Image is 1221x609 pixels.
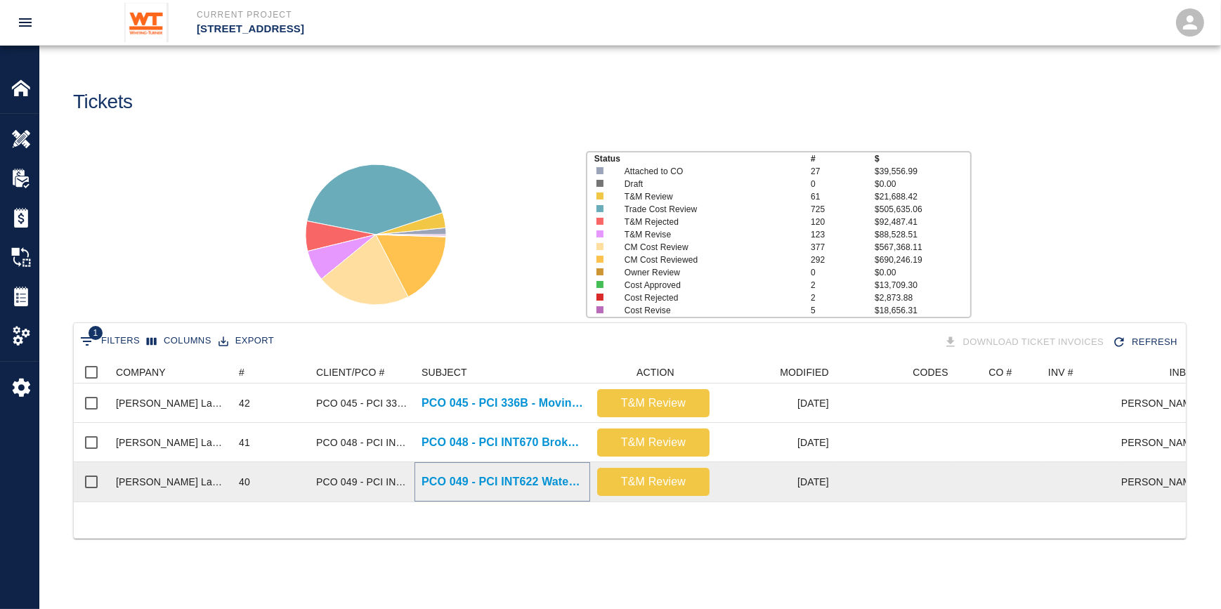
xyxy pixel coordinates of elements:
[1122,423,1208,462] div: [PERSON_NAME]
[913,361,948,384] div: CODES
[215,330,277,352] button: Export
[625,304,792,317] p: Cost Revise
[875,165,970,178] p: $39,556.99
[316,475,407,489] div: PCO 049 - PCI INT622 Watering due to irrigation delay Part 2
[717,423,836,462] div: [DATE]
[197,8,686,21] p: Current Project
[89,326,103,340] span: 1
[811,178,875,190] p: 0
[316,396,407,410] div: PCO 045 - PCI 336B - Moving Steel Road Plates Cancellation
[875,266,970,279] p: $0.00
[116,361,166,384] div: COMPANY
[875,292,970,304] p: $2,873.88
[941,330,1110,355] div: Tickets download in groups of 15
[625,190,792,203] p: T&M Review
[987,457,1221,609] iframe: Chat Widget
[811,216,875,228] p: 120
[232,361,309,384] div: #
[811,254,875,266] p: 292
[1109,330,1183,355] button: Refresh
[422,361,467,384] div: SUBJECT
[1109,330,1183,355] div: Refresh the list
[875,216,970,228] p: $92,487.41
[316,361,385,384] div: CLIENT/PCO #
[875,152,970,165] p: $
[811,165,875,178] p: 27
[811,228,875,241] p: 123
[811,266,875,279] p: 0
[124,3,169,42] img: Whiting-Turner
[422,434,583,451] a: PCO 048 - PCI INT670 Broken Pavers by other trades Part 2
[875,304,970,317] p: $18,656.31
[422,473,583,490] a: PCO 049 - PCI INT622 Watering due to irrigation delay Part 2
[603,434,704,451] p: T&M Review
[875,178,970,190] p: $0.00
[239,475,250,489] div: 40
[603,395,704,412] p: T&M Review
[594,152,811,165] p: Status
[811,203,875,216] p: 725
[717,384,836,423] div: [DATE]
[625,178,792,190] p: Draft
[143,330,215,352] button: Select columns
[414,361,590,384] div: SUBJECT
[316,436,407,450] div: PCO 048 - PCI INT670 Broken Pavers by other trades Part 2
[988,361,1012,384] div: CO #
[875,254,970,266] p: $690,246.19
[77,330,143,353] button: Show filters
[422,395,583,412] a: PCO 045 - PCI 336B - Moving Steel Road Plates Cancellation
[625,254,792,266] p: CM Cost Reviewed
[197,21,686,37] p: [STREET_ADDRESS]
[875,279,970,292] p: $13,709.30
[625,241,792,254] p: CM Cost Review
[717,462,836,502] div: [DATE]
[875,203,970,216] p: $505,635.06
[239,436,250,450] div: 41
[1041,361,1122,384] div: INV #
[636,361,674,384] div: ACTION
[780,361,829,384] div: MODIFIED
[590,361,717,384] div: ACTION
[1170,361,1201,384] div: INBOX
[811,304,875,317] p: 5
[1122,361,1208,384] div: INBOX
[603,473,704,490] p: T&M Review
[811,190,875,203] p: 61
[625,292,792,304] p: Cost Rejected
[836,361,955,384] div: CODES
[625,228,792,241] p: T&M Revise
[309,361,414,384] div: CLIENT/PCO #
[811,241,875,254] p: 377
[875,241,970,254] p: $567,368.11
[875,190,970,203] p: $21,688.42
[625,266,792,279] p: Owner Review
[116,396,225,410] div: Ruppert Landscaping
[239,396,250,410] div: 42
[116,475,225,489] div: Ruppert Landscaping
[625,165,792,178] p: Attached to CO
[625,203,792,216] p: Trade Cost Review
[875,228,970,241] p: $88,528.51
[717,361,836,384] div: MODIFIED
[625,279,792,292] p: Cost Approved
[73,91,133,114] h1: Tickets
[811,292,875,304] p: 2
[109,361,232,384] div: COMPANY
[811,279,875,292] p: 2
[8,6,42,39] button: open drawer
[625,216,792,228] p: T&M Rejected
[116,436,225,450] div: Ruppert Landscaping
[1048,361,1073,384] div: INV #
[811,152,875,165] p: #
[1122,384,1208,423] div: [PERSON_NAME]
[955,361,1041,384] div: CO #
[239,361,244,384] div: #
